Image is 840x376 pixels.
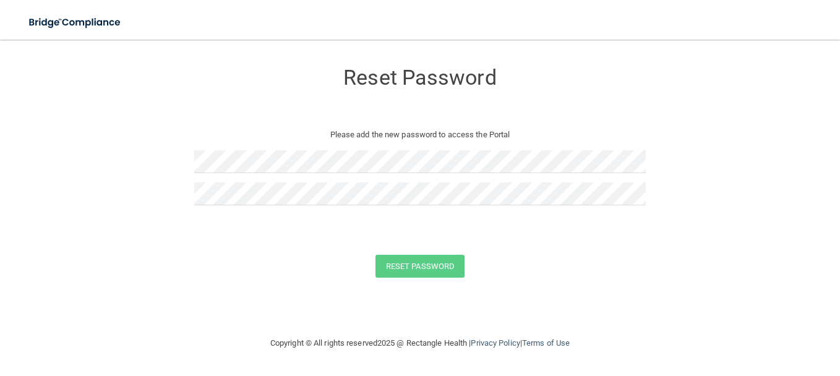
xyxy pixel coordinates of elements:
h3: Reset Password [194,66,646,89]
div: Copyright © All rights reserved 2025 @ Rectangle Health | | [194,323,646,363]
a: Privacy Policy [471,338,520,348]
p: Please add the new password to access the Portal [204,127,636,142]
button: Reset Password [375,255,465,278]
img: bridge_compliance_login_screen.278c3ca4.svg [19,10,132,35]
a: Terms of Use [522,338,570,348]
